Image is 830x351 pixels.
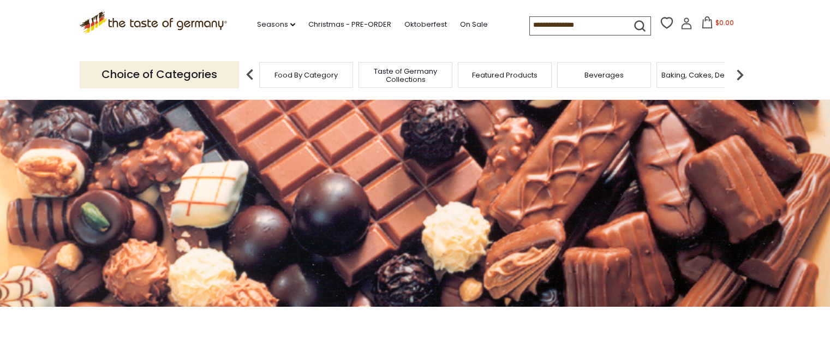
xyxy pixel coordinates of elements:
[274,71,338,79] a: Food By Category
[695,16,741,33] button: $0.00
[472,71,538,79] a: Featured Products
[239,64,261,86] img: previous arrow
[80,61,239,88] p: Choice of Categories
[729,64,751,86] img: next arrow
[257,19,295,31] a: Seasons
[661,71,746,79] a: Baking, Cakes, Desserts
[715,18,734,27] span: $0.00
[584,71,624,79] a: Beverages
[460,19,488,31] a: On Sale
[362,67,449,84] a: Taste of Germany Collections
[404,19,447,31] a: Oktoberfest
[308,19,391,31] a: Christmas - PRE-ORDER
